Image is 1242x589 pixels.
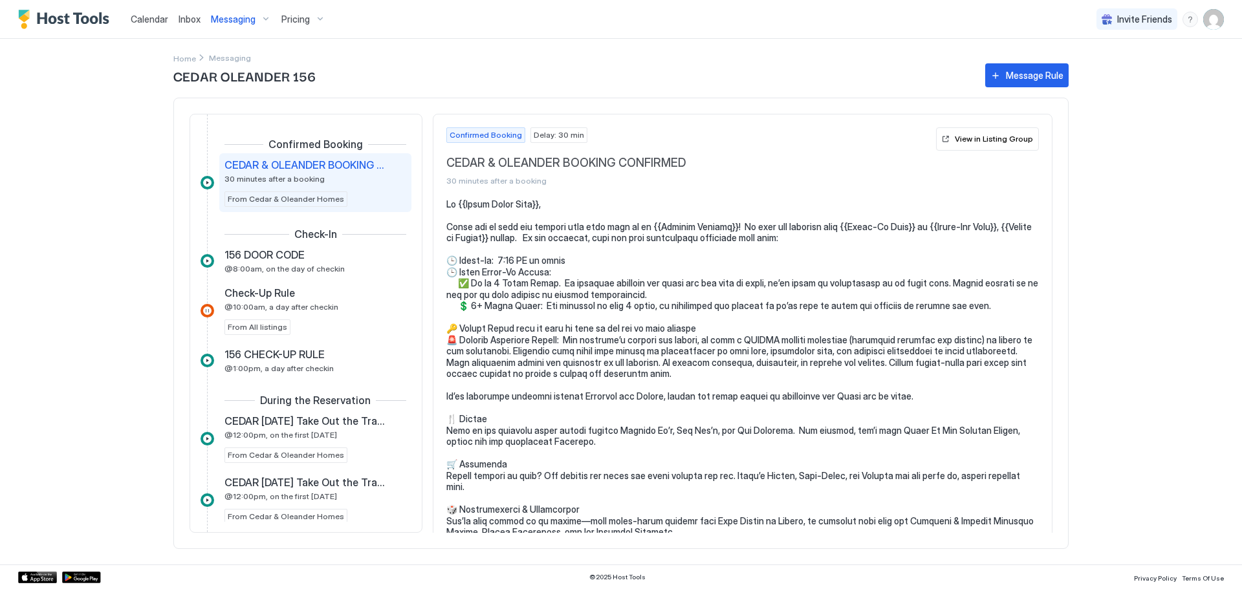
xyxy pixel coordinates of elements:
div: Breadcrumb [173,51,196,65]
a: Terms Of Use [1182,570,1224,584]
span: Delay: 30 min [534,129,584,141]
span: @12:00pm, on the first [DATE] [224,430,337,440]
span: CEDAR & OLEANDER BOOKING CONFIRMED [446,156,931,171]
span: 156 DOOR CODE [224,248,305,261]
span: Terms Of Use [1182,574,1224,582]
span: Calendar [131,14,168,25]
span: 156 CHECK-UP RULE [224,348,325,361]
a: Home [173,51,196,65]
span: Invite Friends [1117,14,1172,25]
div: User profile [1203,9,1224,30]
button: View in Listing Group [936,127,1039,151]
span: From Cedar & Oleander Homes [228,511,344,522]
span: 30 minutes after a booking [446,176,931,186]
span: © 2025 Host Tools [589,573,646,581]
a: Inbox [179,12,201,26]
span: Inbox [179,14,201,25]
a: App Store [18,572,57,583]
span: During the Reservation [260,394,371,407]
span: @10:00am, a day after checkin [224,302,338,312]
span: From Cedar & Oleander Homes [228,193,344,205]
button: Message Rule [985,63,1069,87]
a: Google Play Store [62,572,101,583]
a: Privacy Policy [1134,570,1177,584]
span: Check-In [294,228,337,241]
span: @8:00am, on the day of checkin [224,264,345,273]
span: CEDAR & OLEANDER BOOKING CONFIRMED [224,158,386,171]
span: Messaging [211,14,256,25]
a: Host Tools Logo [18,10,115,29]
span: @12:00pm, on the first [DATE] [224,491,337,501]
div: Message Rule [1006,69,1063,82]
span: Home [173,54,196,63]
span: CEDAR [DATE] Take Out the Trash [224,414,386,427]
span: Confirmed Booking [268,138,363,151]
span: Breadcrumb [209,53,251,63]
span: Check-Up Rule [224,286,295,299]
span: Confirmed Booking [450,129,522,141]
span: 30 minutes after a booking [224,174,325,184]
span: From Cedar & Oleander Homes [228,449,344,461]
a: Calendar [131,12,168,26]
span: CEDAR [DATE] Take Out the Trash [224,476,386,489]
div: menu [1182,12,1198,27]
span: Pricing [281,14,310,25]
span: From All listings [228,321,287,333]
span: Privacy Policy [1134,574,1177,582]
span: CEDAR OLEANDER 156 [173,66,972,85]
span: @1:00pm, a day after checkin [224,363,334,373]
div: View in Listing Group [955,133,1033,145]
